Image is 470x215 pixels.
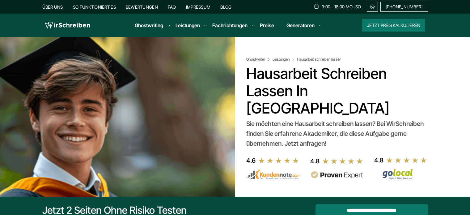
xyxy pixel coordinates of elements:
[246,57,271,62] a: Ghostwriter
[168,4,176,10] a: FAQ
[176,22,200,29] a: Leistungen
[220,4,231,10] a: Blog
[362,19,425,32] button: Jetzt Preis kalkulieren
[135,22,163,29] a: Ghostwriting
[246,169,299,180] img: kundennote
[310,156,320,166] div: 4.8
[45,21,90,30] img: logo wirschreiben
[322,158,363,165] img: stars
[73,4,116,10] a: So funktioniert es
[273,57,296,62] a: Leistungen
[42,4,63,10] a: Über uns
[370,4,375,9] img: Email
[246,65,425,117] h1: Hausarbeit schreiben lassen in [GEOGRAPHIC_DATA]
[186,4,211,10] a: Impressum
[314,4,319,9] img: Schedule
[246,119,425,148] div: Sie möchten eine Hausarbeit schreiben lassen? Bei WirSchreiben finden Sie erfahrene Akademiker, d...
[310,171,363,179] img: provenexpert reviews
[386,157,427,164] img: stars
[374,155,383,165] div: 4.8
[246,156,256,166] div: 4.6
[126,4,158,10] a: Bewertungen
[374,169,427,180] img: Wirschreiben Bewertungen
[258,157,299,164] img: stars
[380,2,428,12] a: [PHONE_NUMBER]
[260,22,274,28] a: Preise
[286,22,315,29] a: Generatoren
[212,22,248,29] a: Fachrichtungen
[322,4,362,9] span: 9:00 - 18:00 Mo.-So.
[386,4,423,9] span: [PHONE_NUMBER]
[297,57,341,62] span: Hausarbeit schreiben lassen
